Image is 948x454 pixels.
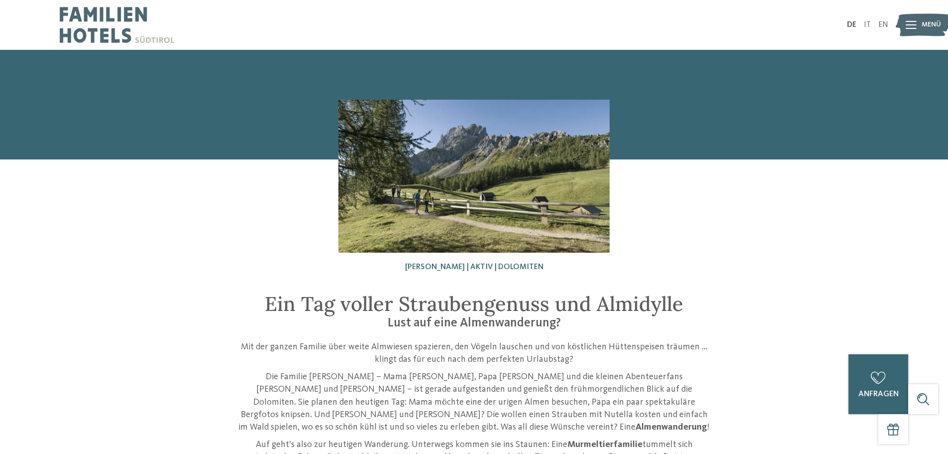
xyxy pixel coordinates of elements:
[265,291,683,316] span: Ein Tag voller Straubengenuss und Almidylle
[635,423,707,432] strong: Almenwanderung
[847,21,856,29] a: DE
[238,341,711,366] p: Mit der ganzen Familie über weite Almwiesen spazieren, den Vögeln lauschen und von köstlichen Hüt...
[405,263,543,271] span: [PERSON_NAME] | Aktiv | Dolomiten
[567,440,642,449] strong: Murmeltierfamilie
[858,390,899,398] span: anfragen
[238,371,711,434] p: Die Familie [PERSON_NAME] – Mama [PERSON_NAME], Papa [PERSON_NAME] und die kleinen Abenteuerfans ...
[388,317,561,329] span: Lust auf eine Almenwanderung?
[878,21,888,29] a: EN
[848,354,908,414] a: anfragen
[864,21,871,29] a: IT
[338,100,610,253] img: Bergfrische in den Dolomiten: Almenwanderung
[922,20,941,30] span: Menü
